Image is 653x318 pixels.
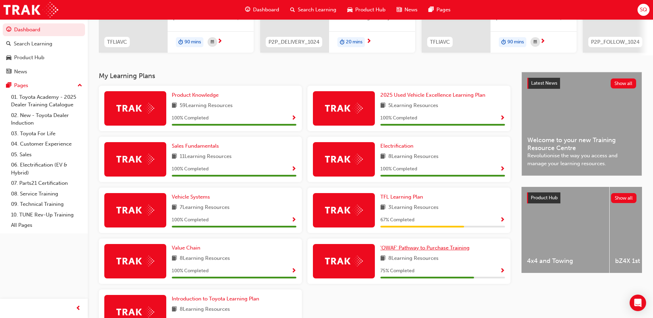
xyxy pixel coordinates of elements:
[298,6,336,14] span: Search Learning
[380,216,414,224] span: 67 % Completed
[172,216,209,224] span: 100 % Completed
[531,80,557,86] span: Latest News
[172,92,219,98] span: Product Knowledge
[531,195,558,201] span: Product Hub
[6,27,11,33] span: guage-icon
[380,194,423,200] span: TFL Learning Plan
[325,103,363,114] img: Trak
[527,78,636,89] a: Latest NewsShow all
[8,128,85,139] a: 03. Toyota For Life
[291,267,296,275] button: Show Progress
[3,2,58,18] img: Trak
[522,187,609,273] a: 4x4 and Towing
[325,205,363,215] img: Trak
[429,6,434,14] span: pages-icon
[3,23,85,36] a: Dashboard
[172,193,213,201] a: Vehicle Systems
[342,3,391,17] a: car-iconProduct Hub
[291,268,296,274] span: Show Progress
[391,3,423,17] a: news-iconNews
[172,244,203,252] a: Value Chain
[180,152,232,161] span: 11 Learning Resources
[172,165,209,173] span: 100 % Completed
[14,40,52,48] div: Search Learning
[630,295,646,311] div: Open Intercom Messenger
[253,6,279,14] span: Dashboard
[76,304,81,313] span: prev-icon
[325,256,363,266] img: Trak
[436,6,451,14] span: Pages
[14,82,28,89] div: Pages
[291,217,296,223] span: Show Progress
[6,69,11,75] span: news-icon
[8,160,85,178] a: 06. Electrification (EV & Hybrid)
[380,152,386,161] span: book-icon
[172,254,177,263] span: book-icon
[527,257,604,265] span: 4x4 and Towing
[291,166,296,172] span: Show Progress
[501,38,506,47] span: duration-icon
[507,38,524,46] span: 90 mins
[116,103,154,114] img: Trak
[8,220,85,231] a: All Pages
[8,189,85,199] a: 08. Service Training
[500,216,505,224] button: Show Progress
[380,92,485,98] span: 2025 Used Vehicle Excellence Learning Plan
[178,38,183,47] span: duration-icon
[180,305,230,314] span: 8 Learning Resources
[172,91,221,99] a: Product Knowledge
[3,79,85,92] button: Pages
[346,38,362,46] span: 20 mins
[388,152,439,161] span: 8 Learning Resources
[380,165,417,173] span: 100 % Completed
[611,78,636,88] button: Show all
[180,254,230,263] span: 8 Learning Resources
[8,199,85,210] a: 09. Technical Training
[107,38,127,46] span: TFLIAVC
[172,143,219,149] span: Sales Fundamentals
[211,38,214,46] span: calendar-icon
[8,110,85,128] a: 02. New - Toyota Dealer Induction
[8,210,85,220] a: 10. TUNE Rev-Up Training
[291,165,296,173] button: Show Progress
[172,296,259,302] span: Introduction to Toyota Learning Plan
[14,54,44,62] div: Product Hub
[291,216,296,224] button: Show Progress
[245,6,250,14] span: guage-icon
[325,154,363,165] img: Trak
[380,245,470,251] span: 'OWAF' Pathway to Purchase Training
[172,102,177,110] span: book-icon
[290,6,295,14] span: search-icon
[388,203,439,212] span: 3 Learning Resources
[8,178,85,189] a: 07. Parts21 Certification
[172,295,262,303] a: Introduction to Toyota Learning Plan
[527,192,636,203] a: Product HubShow all
[380,254,386,263] span: book-icon
[8,92,85,110] a: 01. Toyota Academy - 2025 Dealer Training Catalogue
[380,102,386,110] span: book-icon
[6,83,11,89] span: pages-icon
[366,39,371,45] span: next-icon
[217,39,222,45] span: next-icon
[268,38,319,46] span: P2P_DELIVERY_1024
[8,139,85,149] a: 04. Customer Experience
[611,193,637,203] button: Show all
[404,6,418,14] span: News
[172,245,200,251] span: Value Chain
[500,115,505,121] span: Show Progress
[380,143,413,149] span: Electrification
[380,91,488,99] a: 2025 Used Vehicle Excellence Learning Plan
[172,305,177,314] span: book-icon
[172,152,177,161] span: book-icon
[240,3,285,17] a: guage-iconDashboard
[172,267,209,275] span: 100 % Completed
[500,166,505,172] span: Show Progress
[3,51,85,64] a: Product Hub
[380,114,417,122] span: 100 % Completed
[285,3,342,17] a: search-iconSearch Learning
[116,205,154,215] img: Trak
[522,72,642,176] a: Latest NewsShow allWelcome to your new Training Resource CentreRevolutionise the way you access a...
[500,165,505,173] button: Show Progress
[380,244,472,252] a: 'OWAF' Pathway to Purchase Training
